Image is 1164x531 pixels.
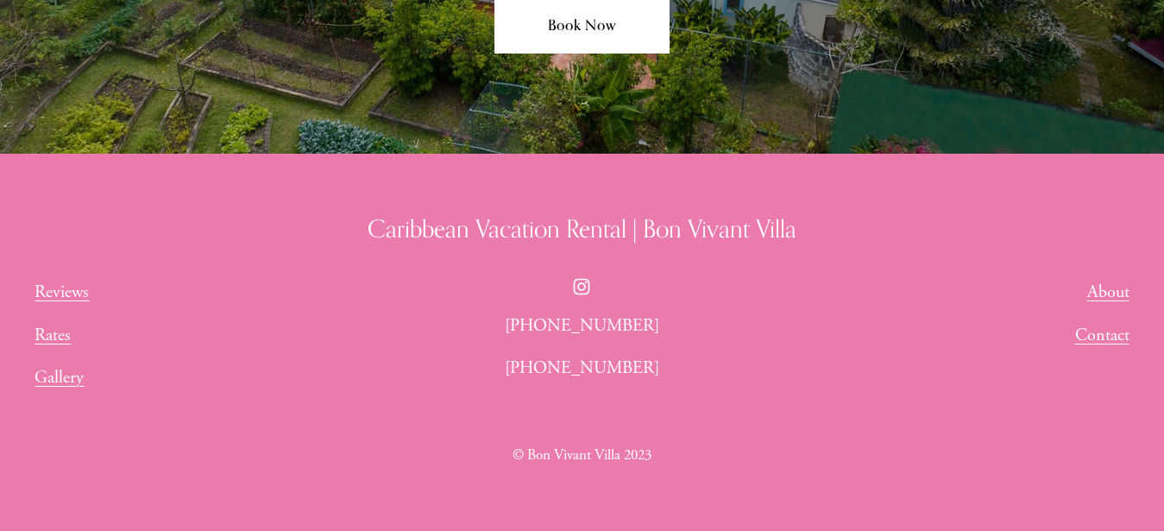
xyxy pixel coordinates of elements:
p: [PHONE_NUMBER] [449,312,715,339]
a: About [1087,278,1129,306]
h3: Caribbean Vacation Rental | Bon Vivant Villa [35,212,1129,246]
a: Instagram [573,278,590,295]
a: Rates [35,321,71,349]
p: © Bon Vivant Villa 2023 [449,444,715,467]
a: Reviews [35,278,89,306]
a: Gallery [35,363,84,391]
a: Contact [1075,321,1129,349]
p: [PHONE_NUMBER] [449,354,715,382]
